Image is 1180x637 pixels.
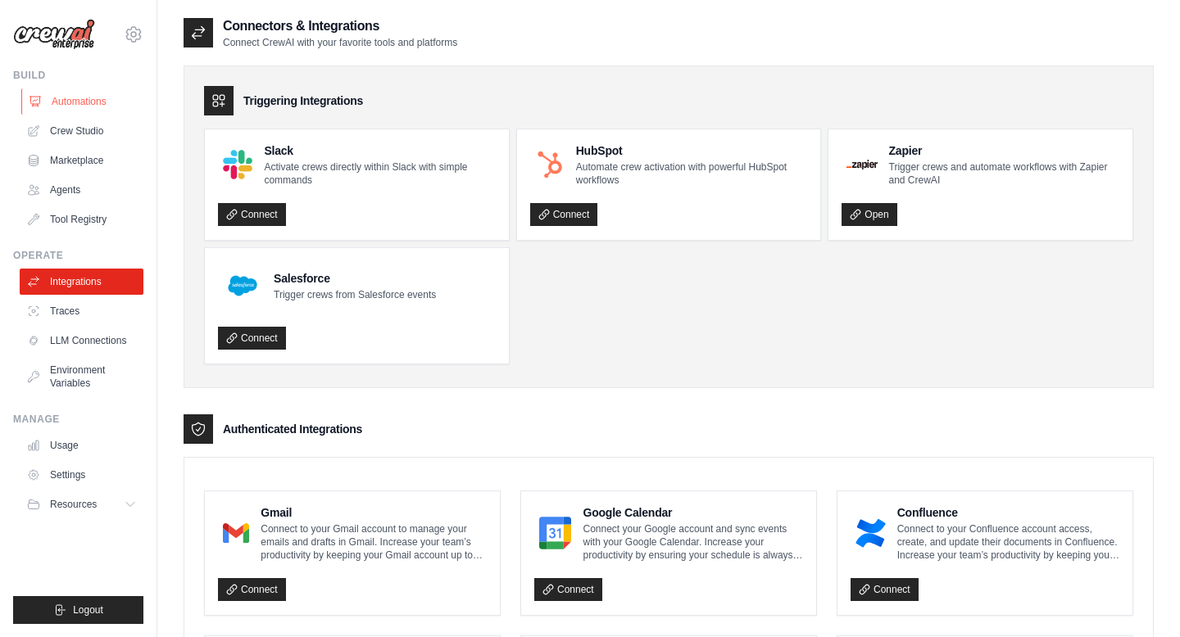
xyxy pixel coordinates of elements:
div: Build [13,69,143,82]
h4: Salesforce [274,270,436,287]
p: Automate crew activation with powerful HubSpot workflows [576,160,808,187]
a: Open [842,203,896,226]
img: Gmail Logo [223,517,249,549]
span: Resources [50,498,97,511]
a: Connect [218,578,286,601]
a: Crew Studio [20,118,143,144]
span: Logout [73,603,103,617]
h3: Triggering Integrations [243,93,363,109]
a: Connect [851,578,919,601]
p: Trigger crews from Salesforce events [274,288,436,301]
a: Connect [218,203,286,226]
p: Connect to your Confluence account access, create, and update their documents in Confluence. Incr... [897,522,1119,562]
a: Connect [530,203,598,226]
p: Activate crews directly within Slack with simple commands [264,160,495,187]
img: Slack Logo [223,150,252,179]
h4: Confluence [897,504,1119,521]
h4: HubSpot [576,142,808,159]
p: Trigger crews and automate workflows with Zapier and CrewAI [889,160,1119,187]
p: Connect your Google account and sync events with your Google Calendar. Increase your productivity... [583,522,803,562]
img: Google Calendar Logo [539,517,571,549]
h4: Gmail [261,504,487,521]
img: Zapier Logo [846,160,877,169]
h4: Slack [264,142,495,159]
h4: Zapier [889,142,1119,159]
a: Integrations [20,269,143,295]
button: Resources [20,491,143,517]
a: Connect [534,578,602,601]
div: Operate [13,249,143,262]
a: Connect [218,327,286,350]
a: Settings [20,462,143,488]
div: Manage [13,413,143,426]
img: HubSpot Logo [535,150,565,179]
p: Connect to your Gmail account to manage your emails and drafts in Gmail. Increase your team’s pro... [261,522,487,562]
a: Usage [20,432,143,459]
a: Agents [20,177,143,203]
img: Logo [13,19,95,50]
h3: Authenticated Integrations [223,421,362,437]
a: LLM Connections [20,328,143,354]
a: Automations [21,88,145,115]
img: Salesforce Logo [223,266,262,305]
button: Logout [13,596,143,624]
a: Marketplace [20,147,143,174]
a: Environment Variables [20,357,143,396]
h4: Google Calendar [583,504,803,521]
a: Traces [20,298,143,324]
h2: Connectors & Integrations [223,16,457,36]
a: Tool Registry [20,206,143,233]
p: Connect CrewAI with your favorite tools and platforms [223,36,457,49]
img: Confluence Logo [855,517,886,549]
